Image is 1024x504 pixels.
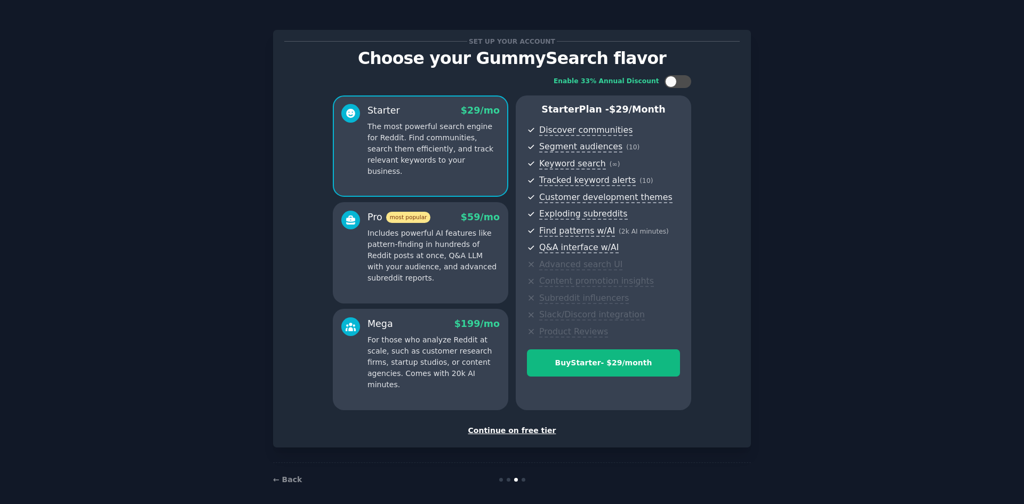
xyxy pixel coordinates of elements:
span: $ 59 /mo [461,212,500,222]
a: ← Back [273,475,302,484]
span: Q&A interface w/AI [539,242,619,253]
p: Choose your GummySearch flavor [284,49,740,68]
span: ( 10 ) [626,143,639,151]
span: Exploding subreddits [539,209,627,220]
span: most popular [386,212,431,223]
div: Pro [367,211,430,224]
p: The most powerful search engine for Reddit. Find communities, search them efficiently, and track ... [367,121,500,177]
span: ( 10 ) [639,177,653,185]
span: $ 199 /mo [454,318,500,329]
div: Continue on free tier [284,425,740,436]
span: $ 29 /month [609,104,666,115]
span: Segment audiences [539,141,622,153]
span: Product Reviews [539,326,608,338]
p: Includes powerful AI features like pattern-finding in hundreds of Reddit posts at once, Q&A LLM w... [367,228,500,284]
span: Find patterns w/AI [539,226,615,237]
span: Advanced search UI [539,259,622,270]
div: Mega [367,317,393,331]
span: ( 2k AI minutes ) [619,228,669,235]
button: BuyStarter- $29/month [527,349,680,377]
span: Subreddit influencers [539,293,629,304]
div: Starter [367,104,400,117]
span: Keyword search [539,158,606,170]
div: Buy Starter - $ 29 /month [527,357,679,369]
p: Starter Plan - [527,103,680,116]
span: Customer development themes [539,192,673,203]
span: ( ∞ ) [610,161,620,168]
p: For those who analyze Reddit at scale, such as customer research firms, startup studios, or conte... [367,334,500,390]
div: Enable 33% Annual Discount [554,77,659,86]
span: Content promotion insights [539,276,654,287]
span: Slack/Discord integration [539,309,645,321]
span: $ 29 /mo [461,105,500,116]
span: Set up your account [467,36,557,47]
span: Discover communities [539,125,633,136]
span: Tracked keyword alerts [539,175,636,186]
